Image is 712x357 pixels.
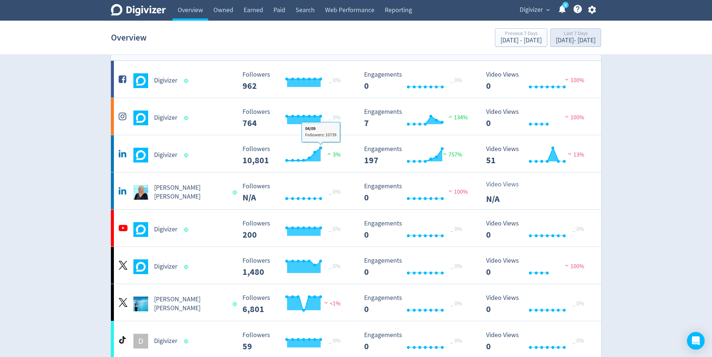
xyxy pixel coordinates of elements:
span: 3% [325,151,341,158]
svg: Engagements 0 [360,294,471,314]
span: 757% [441,151,462,158]
span: _ 0% [450,337,462,344]
span: _ 0% [329,225,341,233]
svg: Engagements 0 [360,257,471,277]
span: _ 0% [450,225,462,233]
svg: Followers --- [239,257,349,277]
svg: Engagements 7 [360,108,471,128]
span: _ 0% [572,225,584,233]
span: _ 0% [572,300,584,307]
p: N/A [486,192,528,206]
span: _ 0% [329,188,341,196]
a: Digivizer undefinedDigivizer Followers --- _ 0% Followers 764 Engagements 7 Engagements 7 134% Vi... [111,98,601,135]
span: _ 0% [329,114,341,121]
a: Emma Lo Russo undefined[PERSON_NAME] [PERSON_NAME] Followers --- Followers 6,801 <1% Engagements ... [111,284,601,321]
svg: Followers --- [239,332,349,351]
div: Previous 7 Days [500,31,542,37]
img: Digivizer undefined [133,73,148,88]
a: Digivizer undefinedDigivizer Followers --- Followers 10,801 3% Engagements 197 Engagements 197 75... [111,135,601,172]
h5: [PERSON_NAME] [PERSON_NAME] [154,295,226,313]
svg: Engagements 197 [360,146,471,165]
img: negative-performance.svg [563,77,570,82]
img: negative-performance.svg [566,151,573,157]
svg: Followers --- [239,71,349,91]
h5: Digivizer [154,151,177,160]
span: 100% [563,263,584,270]
button: Previous 7 Days[DATE] - [DATE] [495,28,547,47]
img: Digivizer undefined [133,111,148,125]
svg: Video Views 0 [482,108,593,128]
svg: Video Views 51 [482,146,593,165]
svg: Followers --- [239,146,349,165]
svg: Followers --- [239,220,349,239]
span: Digivizer [520,4,543,16]
svg: Video Views 0 [482,71,593,91]
h5: Digivizer [154,76,177,85]
a: 5 [562,2,569,8]
h5: Digivizer [154,337,177,346]
a: Digivizer undefinedDigivizer Followers --- _ 0% Followers 962 Engagements 0 Engagements 0 _ 0% Vi... [111,61,601,98]
span: _ 0% [450,263,462,270]
svg: Followers --- [239,294,349,314]
span: _ 0% [572,337,584,344]
span: _ 0% [450,300,462,307]
span: Data last synced: 5 Sep 2025, 1:02am (AEST) [233,190,239,195]
img: positive-performance.svg [441,151,449,157]
p: Video Views [486,179,528,189]
span: _ 0% [450,77,462,84]
h5: Digivizer [154,262,177,271]
span: 100% [563,114,584,121]
span: <1% [322,300,341,307]
h5: Digivizer [154,225,177,234]
a: Digivizer undefinedDigivizer Followers --- _ 0% Followers 200 Engagements 0 Engagements 0 _ 0% Vi... [111,210,601,246]
span: 100% [563,77,584,84]
span: Data last synced: 5 Sep 2025, 1:02am (AEST) [233,302,239,306]
img: negative-performance.svg [563,114,570,119]
span: 134% [447,114,468,121]
svg: Engagements 0 [360,332,471,351]
img: Emma Lo Russo undefined [133,185,148,200]
img: Digivizer undefined [133,222,148,237]
button: Digivizer [517,4,552,16]
span: expand_more [545,7,551,13]
span: 100% [447,188,468,196]
svg: Followers --- [239,183,349,202]
img: negative-performance.svg [563,263,570,268]
span: Data last synced: 4 Sep 2025, 9:01pm (AEST) [184,228,191,232]
img: Digivizer undefined [133,148,148,162]
button: Last 7 Days[DATE]- [DATE] [550,28,601,47]
svg: Video Views 0 [482,332,593,351]
div: [DATE] - [DATE] [556,37,596,44]
svg: Video Views 0 [482,294,593,314]
span: Data last synced: 5 Sep 2025, 3:02am (AEST) [184,116,191,120]
img: positive-performance.svg [447,114,454,119]
div: D [133,334,148,349]
span: Data last synced: 5 Sep 2025, 11:02am (AEST) [184,265,191,269]
h5: [PERSON_NAME] [PERSON_NAME] [154,183,226,201]
svg: Video Views 0 [482,220,593,239]
h5: Digivizer [154,113,177,122]
img: negative-performance.svg [447,188,454,194]
div: Last 7 Days [556,31,596,37]
svg: Engagements 0 [360,71,471,91]
span: _ 0% [329,263,341,270]
span: Data last synced: 5 Sep 2025, 3:02am (AEST) [184,339,191,343]
span: 13% [566,151,584,158]
svg: Followers --- [239,108,349,128]
img: negative-performance.svg [322,300,330,305]
span: _ 0% [329,337,341,344]
div: Open Intercom Messenger [687,332,705,350]
a: Emma Lo Russo undefined[PERSON_NAME] [PERSON_NAME] Followers --- _ 0% Followers N/A Engagements 0... [111,172,601,209]
img: Digivizer undefined [133,259,148,274]
img: positive-performance.svg [325,151,333,157]
a: Digivizer undefinedDigivizer Followers --- _ 0% Followers 1,480 Engagements 0 Engagements 0 _ 0% ... [111,247,601,284]
text: 5 [565,3,566,8]
span: _ 0% [329,77,341,84]
svg: Engagements 0 [360,183,471,202]
img: Emma Lo Russo undefined [133,297,148,311]
svg: Engagements 0 [360,220,471,239]
span: Data last synced: 5 Sep 2025, 4:01am (AEST) [184,79,191,83]
span: Data last synced: 5 Sep 2025, 1:02am (AEST) [184,153,191,157]
h1: Overview [111,26,147,49]
div: [DATE] - [DATE] [500,37,542,44]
